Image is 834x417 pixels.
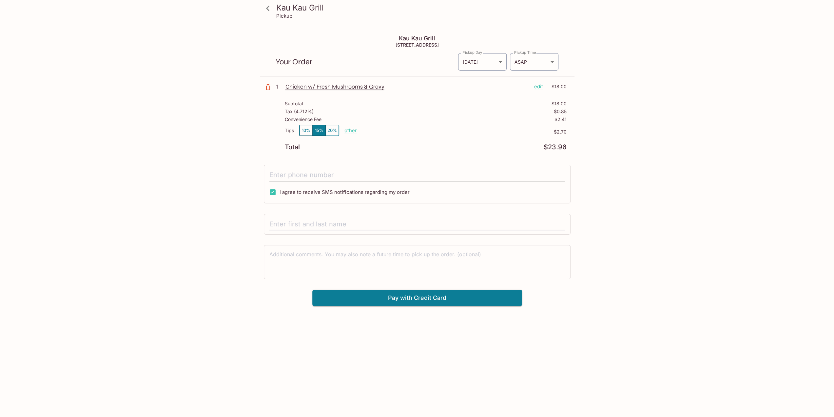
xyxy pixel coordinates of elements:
[326,125,339,136] button: 20%
[276,83,283,90] p: 1
[458,53,507,71] div: [DATE]
[510,53,558,71] div: ASAP
[547,83,567,90] p: $18.00
[280,189,410,195] span: I agree to receive SMS notifications regarding my order
[260,42,574,48] h5: [STREET_ADDRESS]
[269,169,565,181] input: Enter phone number
[534,83,543,90] p: edit
[276,13,292,19] p: Pickup
[260,35,574,42] h4: Kau Kau Grill
[300,125,313,136] button: 10%
[285,109,314,114] p: Tax ( 4.712% )
[285,144,300,150] p: Total
[344,127,357,134] button: other
[544,144,567,150] p: $23.96
[462,50,482,55] label: Pickup Day
[285,101,303,106] p: Subtotal
[313,125,326,136] button: 15%
[552,101,567,106] p: $18.00
[269,218,565,231] input: Enter first and last name
[285,128,294,133] p: Tips
[554,117,567,122] p: $2.41
[276,3,569,13] h3: Kau Kau Grill
[357,129,567,135] p: $2.70
[554,109,567,114] p: $0.85
[276,59,458,65] p: Your Order
[285,117,321,122] p: Convenience Fee
[312,290,522,306] button: Pay with Credit Card
[285,83,529,90] p: Chicken w/ Fresh Mushrooms & Gravy
[514,50,536,55] label: Pickup Time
